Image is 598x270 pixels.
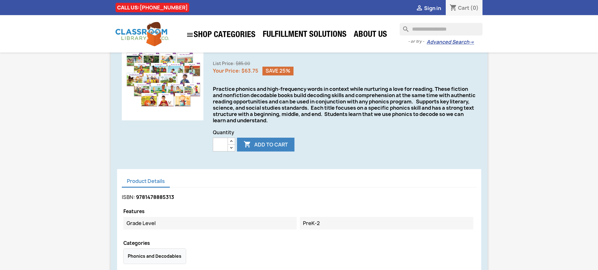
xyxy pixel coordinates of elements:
span: → [469,39,474,45]
a:  Sign in [416,5,441,12]
i:  [186,31,194,39]
p: Features [123,209,477,214]
input: Quantity [213,138,228,152]
span: (0) [470,4,479,11]
span: Sign in [424,5,441,12]
a: Advanced Search→ [427,39,474,45]
label: ISBN: [122,194,135,200]
i: shopping_cart [450,4,457,12]
a: About Us [351,29,390,41]
a: [PHONE_NUMBER] [140,4,188,11]
div: Practice phonics and high-frequency words in context while nurturing a love for reading. These fi... [213,86,477,124]
a: SHOP CATEGORIES [183,28,259,42]
span: 9781478885313 [136,194,174,201]
input: Search [400,23,482,36]
span: List Price: [213,61,235,66]
h1: Decodable Readers Gr. K Consonants and Short Vowels (a, i, o) 19 Books [213,39,477,54]
i: search [400,23,407,30]
i:  [416,5,423,12]
div: CALL US: [116,3,189,12]
span: - or try - [408,38,427,45]
dd: PreK-2 [300,217,473,229]
span: Quantity [213,129,477,136]
a: Product Details [122,175,170,188]
span: Your Price: [213,67,240,74]
span: Cart [458,4,469,11]
span: $85.00 [236,61,250,66]
i:  [244,141,251,149]
span: Save 25% [262,67,294,75]
p: Categories [123,241,477,246]
img: Classroom Library Company [116,22,169,46]
a: Fulfillment Solutions [260,29,350,41]
div: Phonics and Decodables [123,248,186,264]
span: $63.75 [241,67,258,74]
dt: Grade Level [123,217,297,229]
button: Add to cart [237,138,294,152]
